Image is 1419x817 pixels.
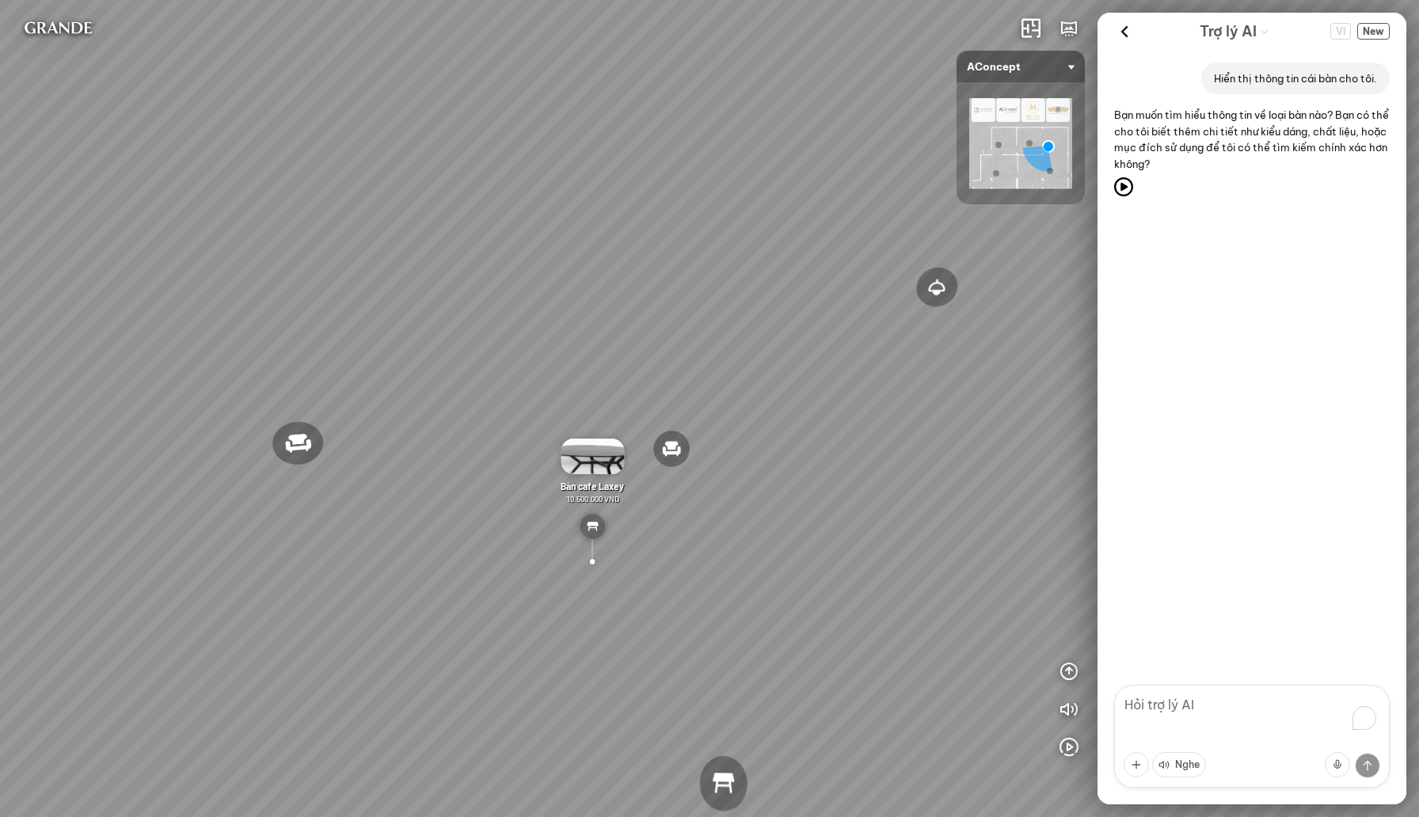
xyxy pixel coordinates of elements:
[561,481,624,492] span: Bàn cafe Laxey
[1214,70,1377,86] p: Hiển thị thông tin cái bàn cho tôi.
[1330,23,1351,40] span: VI
[1330,23,1351,40] button: Change language
[1200,21,1257,43] span: Trợ lý AI
[13,13,104,44] img: logo
[1114,107,1390,172] p: Bạn muốn tìm hiểu thông tin về loại bàn nào? Bạn có thể cho tôi biết thêm chi tiết như kiểu dáng,...
[967,51,1075,82] span: AConcept
[1357,23,1390,40] span: New
[1357,23,1390,40] button: New Chat
[566,494,619,503] span: 10.500.000 VND
[580,514,605,539] img: table_YREKD739JCN6.svg
[969,98,1072,188] img: AConcept_CTMHTJT2R6E4.png
[1152,752,1206,777] button: Nghe
[561,439,624,474] img: B_n_cafe_Laxey_4XGWNAEYRY6G.gif
[1114,685,1390,788] textarea: To enrich screen reader interactions, please activate Accessibility in Grammarly extension settings
[1200,19,1269,44] div: AI Guide options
